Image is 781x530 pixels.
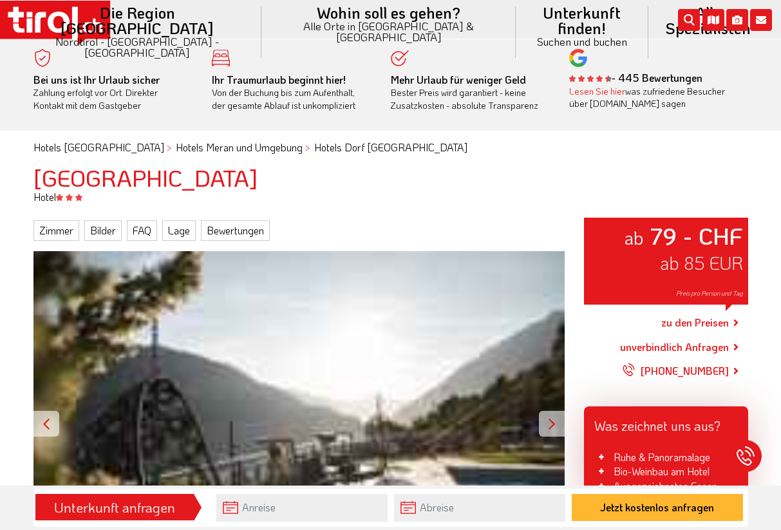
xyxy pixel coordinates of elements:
[33,73,160,86] b: Bei uns ist Ihr Urlaub sicher
[216,494,388,522] input: Anreise
[620,339,729,355] a: unverbindlich Anfragen
[594,479,738,493] li: Ausgezeichnetes Essen
[726,9,748,31] i: Fotogalerie
[594,450,738,464] li: Ruhe & Panoramalage
[572,494,743,521] button: Jetzt kostenlos anfragen
[650,220,743,251] strong: 79 - CHF
[624,225,644,249] small: ab
[33,165,748,191] h1: [GEOGRAPHIC_DATA]
[391,73,550,112] div: Bester Preis wird garantiert - keine Zusatzkosten - absolute Transparenz
[33,140,164,154] a: Hotels [GEOGRAPHIC_DATA]
[660,251,743,274] span: ab 85 EUR
[391,73,526,86] b: Mehr Urlaub für weniger Geld
[569,71,702,84] b: - 445 Bewertungen
[394,494,565,522] input: Abreise
[127,220,157,241] a: FAQ
[84,220,122,241] a: Bilder
[623,355,729,387] a: [PHONE_NUMBER]
[661,307,729,339] a: zu den Preisen
[531,36,632,47] small: Suchen und buchen
[39,497,190,518] div: Unterkunft anfragen
[314,140,467,154] a: Hotels Dorf [GEOGRAPHIC_DATA]
[750,9,772,31] i: Kontakt
[702,9,724,31] i: Karte öffnen
[594,464,738,478] li: Bio-Weinbau am Hotel
[33,220,79,241] a: Zimmer
[28,36,246,58] small: Nordtirol - [GEOGRAPHIC_DATA] - [GEOGRAPHIC_DATA]
[584,406,748,440] div: Was zeichnet uns aus?
[212,73,346,86] b: Ihr Traumurlaub beginnt hier!
[569,85,729,110] div: was zufriedene Besucher über [DOMAIN_NAME] sagen
[33,73,193,112] div: Zahlung erfolgt vor Ort. Direkter Kontakt mit dem Gastgeber
[201,220,270,241] a: Bewertungen
[162,220,196,241] a: Lage
[569,85,625,97] a: Lesen Sie hier
[676,289,743,298] span: Preis pro Person und Tag
[277,21,500,43] small: Alle Orte in [GEOGRAPHIC_DATA] & [GEOGRAPHIC_DATA]
[24,190,758,204] div: Hotel
[176,140,303,154] a: Hotels Meran und Umgebung
[212,73,372,112] div: Von der Buchung bis zum Aufenthalt, der gesamte Ablauf ist unkompliziert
